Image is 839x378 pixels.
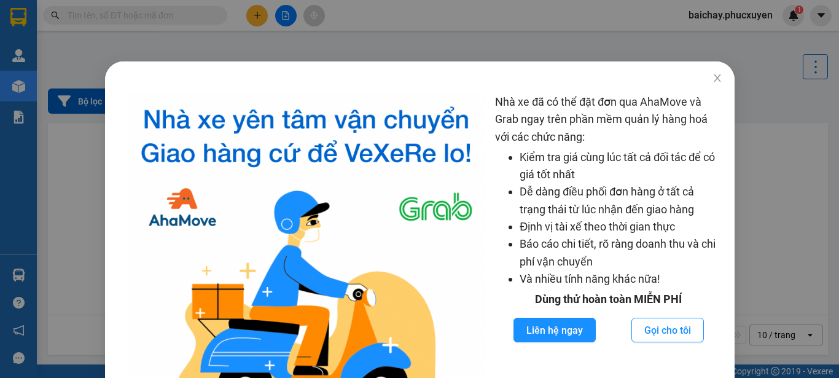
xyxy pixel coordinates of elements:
[631,318,704,342] button: Gọi cho tôi
[520,235,722,270] li: Báo cáo chi tiết, rõ ràng doanh thu và chi phí vận chuyển
[495,291,722,308] div: Dùng thử hoàn toàn MIỄN PHÍ
[520,149,722,184] li: Kiểm tra giá cùng lúc tất cả đối tác để có giá tốt nhất
[700,61,734,96] button: Close
[513,318,595,342] button: Liên hệ ngay
[712,73,722,83] span: close
[526,323,582,338] span: Liên hệ ngay
[520,218,722,235] li: Định vị tài xế theo thời gian thực
[520,270,722,288] li: Và nhiều tính năng khác nữa!
[520,183,722,218] li: Dễ dàng điều phối đơn hàng ở tất cả trạng thái từ lúc nhận đến giao hàng
[644,323,691,338] span: Gọi cho tôi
